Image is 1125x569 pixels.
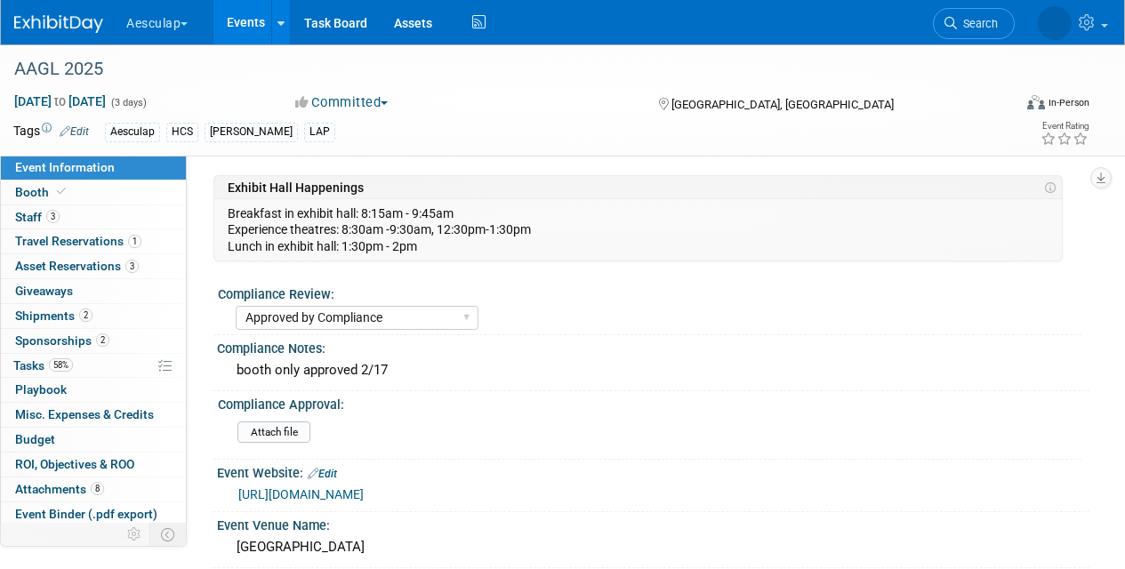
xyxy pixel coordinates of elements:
span: Attachments [15,482,104,496]
a: Budget [1,428,186,452]
div: Compliance Notes: [217,335,1089,357]
span: Tasks [13,358,73,373]
td: Toggle Event Tabs [150,523,187,546]
span: Travel Reservations [15,234,141,248]
a: Asset Reservations3 [1,254,186,278]
a: Tasks58% [1,354,186,378]
a: [URL][DOMAIN_NAME] [238,487,364,501]
img: ExhibitDay [14,15,103,33]
div: Compliance Review: [218,281,1081,303]
span: 2 [96,333,109,347]
img: Format-Inperson.png [1027,95,1045,109]
i: Booth reservation complete [57,187,66,196]
td: Breakfast in exhibit hall: 8:15am - 9:45am Experience theatres: 8:30am -9:30am, 12:30pm-1:30pm Lu... [228,205,1044,254]
div: booth only approved 2/17 [230,357,1076,384]
div: HCS [166,123,198,141]
span: Giveaways [15,284,73,298]
span: [DATE] [DATE] [13,93,107,109]
a: Playbook [1,378,186,402]
a: Event Binder (.pdf export) [1,502,186,526]
span: ROI, Objectives & ROO [15,457,134,471]
a: Event Information [1,156,186,180]
td: Exhibit Hall Happenings [228,180,1039,196]
a: Shipments2 [1,304,186,328]
div: Event Rating [1041,122,1089,131]
div: AAGL 2025 [8,53,998,85]
td: Personalize Event Tab Strip [119,523,150,546]
a: Sponsorships2 [1,329,186,353]
a: Search [933,8,1015,39]
a: Staff3 [1,205,186,229]
a: ROI, Objectives & ROO [1,453,186,477]
img: Linda Zeller [1038,6,1072,40]
a: Giveaways [1,279,186,303]
span: Playbook [15,382,67,397]
div: Compliance Approval: [218,391,1081,413]
a: Booth [1,180,186,204]
span: [GEOGRAPHIC_DATA], [GEOGRAPHIC_DATA] [671,98,894,111]
div: Aesculap [105,123,160,141]
span: Search [957,17,998,30]
span: Event Information [15,160,115,174]
a: Misc. Expenses & Credits [1,403,186,427]
div: [PERSON_NAME] [205,123,298,141]
button: Committed [289,93,395,112]
span: 2 [79,309,92,322]
span: Shipments [15,309,92,323]
span: 8 [91,482,104,495]
span: 3 [46,210,60,223]
div: Event Website: [217,460,1089,483]
span: 58% [49,358,73,372]
span: Staff [15,210,60,224]
td: Tags [13,122,89,142]
div: LAP [304,123,335,141]
a: Edit [308,468,337,480]
span: (3 days) [109,97,147,108]
span: Booth [15,185,69,199]
div: Event Format [932,92,1089,119]
div: [GEOGRAPHIC_DATA] [230,533,1076,561]
span: 3 [125,260,139,273]
span: Asset Reservations [15,259,139,273]
a: Attachments8 [1,477,186,501]
span: 1 [128,235,141,248]
a: Travel Reservations1 [1,229,186,253]
div: In-Person [1048,96,1089,109]
span: Sponsorships [15,333,109,348]
a: Edit [60,125,89,138]
div: Event Venue Name: [217,512,1089,534]
span: Budget [15,432,55,446]
span: Event Binder (.pdf export) [15,507,157,521]
span: to [52,94,68,108]
span: Misc. Expenses & Credits [15,407,154,421]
